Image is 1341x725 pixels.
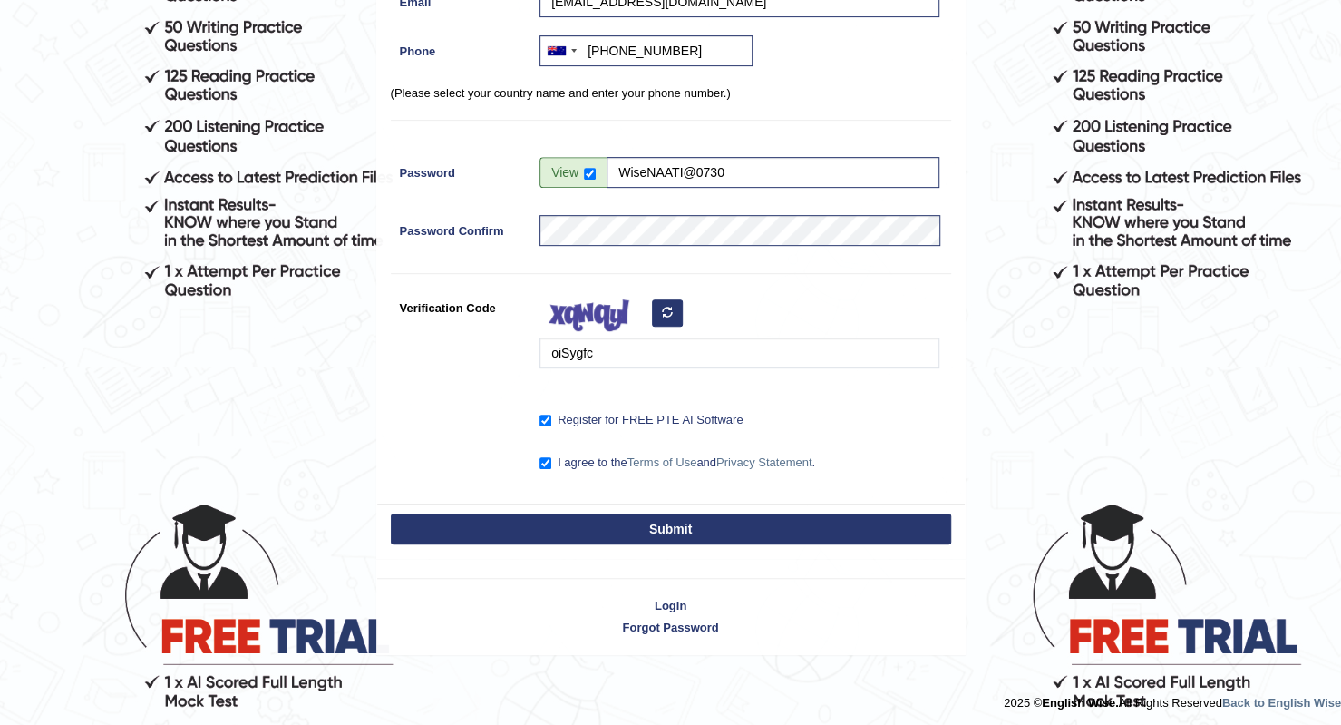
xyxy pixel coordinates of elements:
label: Verification Code [391,292,531,317]
strong: English Wise. [1042,696,1118,710]
input: +61 412 345 678 [539,35,753,66]
a: Privacy Statement [716,456,812,469]
input: Register for FREE PTE AI Software [539,415,551,426]
label: Phone [391,35,531,60]
p: (Please select your country name and enter your phone number.) [391,84,951,102]
label: Password [391,157,531,181]
label: Password Confirm [391,215,531,240]
label: Register for FREE PTE AI Software [539,411,743,429]
a: Back to English Wise [1222,696,1341,710]
a: Forgot Password [377,619,965,636]
label: I agree to the and . [539,454,815,472]
button: Submit [391,514,951,544]
input: Show/Hide Password [584,168,596,180]
div: 2025 © All Rights Reserved [1004,685,1341,711]
div: Australia: +61 [540,36,582,65]
input: I agree to theTerms of UseandPrivacy Statement. [539,457,551,469]
a: Terms of Use [627,456,697,469]
a: Login [377,597,965,614]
